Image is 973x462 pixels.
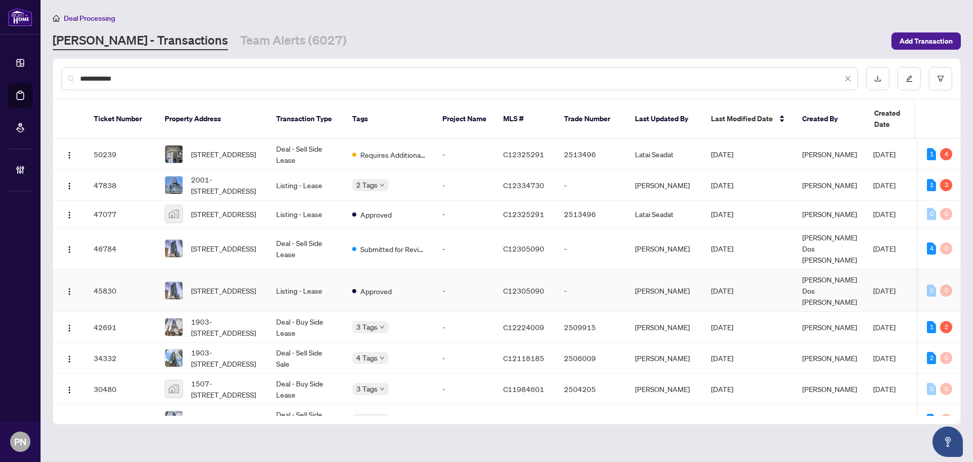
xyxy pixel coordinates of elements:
[873,323,895,332] span: [DATE]
[711,323,733,332] span: [DATE]
[191,243,256,254] span: [STREET_ADDRESS]
[873,286,895,295] span: [DATE]
[844,75,851,82] span: close
[65,245,73,254] img: Logo
[360,286,392,297] span: Approved
[268,170,344,201] td: Listing - Lease
[86,201,157,228] td: 47077
[927,383,936,395] div: 0
[356,414,378,425] span: 4 Tags
[191,316,260,338] span: 1903-[STREET_ADDRESS]
[61,206,78,222] button: Logo
[802,353,857,363] span: [PERSON_NAME]
[86,139,157,170] td: 50239
[906,75,913,82] span: edit
[268,343,344,374] td: Deal - Sell Side Sale
[61,177,78,193] button: Logo
[556,99,627,139] th: Trade Number
[356,321,378,333] span: 3 Tags
[268,228,344,270] td: Deal - Sell Side Lease
[61,412,78,428] button: Logo
[627,374,703,405] td: [PERSON_NAME]
[268,312,344,343] td: Deal - Buy Side Lease
[61,146,78,162] button: Logo
[191,378,260,400] span: 1507-[STREET_ADDRESS]
[866,67,889,90] button: download
[356,179,378,191] span: 2 Tags
[434,201,495,228] td: -
[627,343,703,374] td: [PERSON_NAME]
[929,67,952,90] button: filter
[940,242,952,255] div: 0
[434,99,495,139] th: Project Name
[434,374,495,405] td: -
[897,67,921,90] button: edit
[802,275,857,306] span: [PERSON_NAME] Dos [PERSON_NAME]
[873,181,895,190] span: [DATE]
[556,139,627,170] td: 2513496
[503,323,544,332] span: C12224009
[900,33,953,49] span: Add Transaction
[86,228,157,270] td: 46784
[86,343,157,374] td: 34332
[556,405,627,436] td: 2503161
[940,285,952,297] div: 0
[65,211,73,219] img: Logo
[65,288,73,296] img: Logo
[627,170,703,201] td: [PERSON_NAME]
[165,380,182,398] img: thumbnail-img
[380,356,385,361] span: down
[86,405,157,436] td: 28113
[627,312,703,343] td: [PERSON_NAME]
[873,150,895,159] span: [DATE]
[940,383,952,395] div: 0
[802,181,857,190] span: [PERSON_NAME]
[61,319,78,335] button: Logo
[556,270,627,312] td: -
[65,182,73,190] img: Logo
[503,150,544,159] span: C12325291
[53,32,228,50] a: [PERSON_NAME] - Transactions
[627,201,703,228] td: Latai Seadat
[86,374,157,405] td: 30480
[356,383,378,395] span: 3 Tags
[380,386,385,392] span: down
[356,352,378,364] span: 4 Tags
[556,312,627,343] td: 2509915
[932,427,963,457] button: Open asap
[191,347,260,369] span: 1903-[STREET_ADDRESS]
[927,208,936,220] div: 0
[873,353,895,363] span: [DATE]
[891,32,961,50] button: Add Transaction
[53,15,60,22] span: home
[627,99,703,139] th: Last Updated By
[556,343,627,374] td: 2506009
[165,176,182,194] img: thumbnail-img
[711,150,733,159] span: [DATE]
[937,75,944,82] span: filter
[940,148,952,160] div: 4
[627,270,703,312] td: [PERSON_NAME]
[711,244,733,253] span: [DATE]
[556,374,627,405] td: 2504205
[65,324,73,332] img: Logo
[556,170,627,201] td: -
[802,233,857,264] span: [PERSON_NAME] Dos [PERSON_NAME]
[61,282,78,299] button: Logo
[268,139,344,170] td: Deal - Sell Side Lease
[157,99,268,139] th: Property Address
[503,209,544,219] span: C12325291
[434,343,495,374] td: -
[873,384,895,394] span: [DATE]
[711,384,733,394] span: [DATE]
[191,174,260,196] span: 2001-[STREET_ADDRESS]
[940,414,952,426] div: 0
[360,209,392,220] span: Approved
[434,170,495,201] td: -
[65,355,73,363] img: Logo
[65,386,73,394] img: Logo
[86,312,157,343] td: 42691
[927,352,936,364] div: 2
[360,243,426,255] span: Submitted for Review
[191,285,256,296] span: [STREET_ADDRESS]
